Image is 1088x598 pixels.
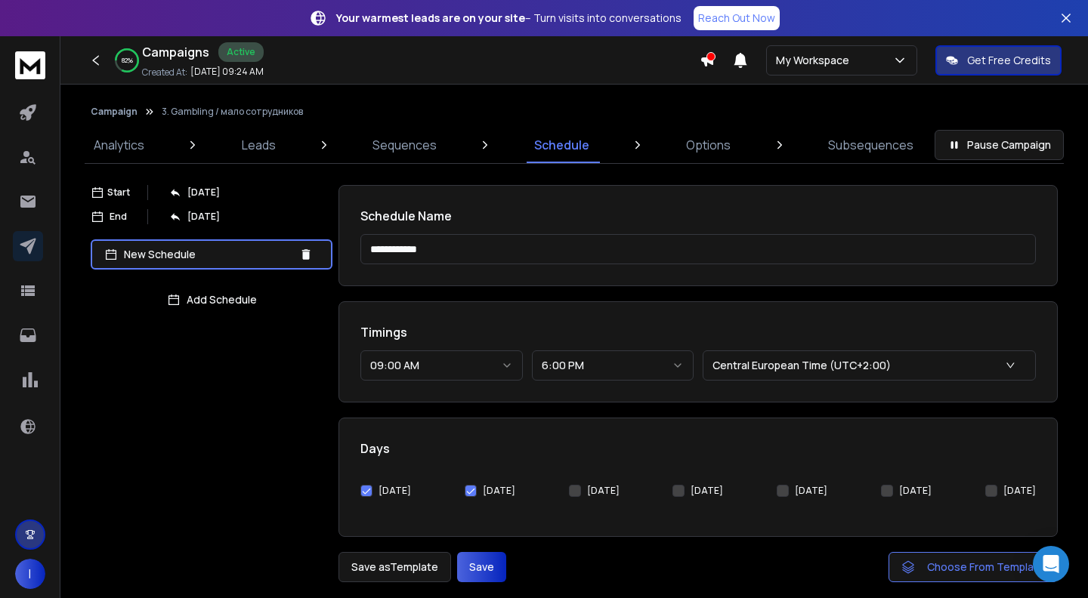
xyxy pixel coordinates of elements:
[776,53,855,68] p: My Workspace
[233,127,285,163] a: Leads
[1003,485,1036,497] label: [DATE]
[899,485,932,497] label: [DATE]
[360,439,1036,458] h1: Days
[525,127,598,163] a: Schedule
[363,127,446,163] a: Sequences
[187,211,220,223] p: [DATE]
[1033,546,1069,582] div: Open Intercom Messenger
[142,66,187,79] p: Created At:
[162,106,303,118] p: 3. Gambling / мало сотрудников
[483,485,515,497] label: [DATE]
[372,136,437,154] p: Sequences
[336,11,525,25] strong: Your warmest leads are on your site
[94,136,144,154] p: Analytics
[91,285,332,315] button: Add Schedule
[15,559,45,589] button: I
[338,552,451,582] button: Save asTemplate
[935,45,1062,76] button: Get Free Credits
[795,485,827,497] label: [DATE]
[242,136,276,154] p: Leads
[698,11,775,26] p: Reach Out Now
[124,247,293,262] p: New Schedule
[712,358,897,373] p: Central European Time (UTC+2:00)
[107,186,130,199] p: Start
[336,11,682,26] p: – Turn visits into conversations
[889,552,1058,582] button: Choose From Template
[694,6,780,30] a: Reach Out Now
[967,53,1051,68] p: Get Free Credits
[85,127,153,163] a: Analytics
[686,136,731,154] p: Options
[828,136,913,154] p: Subsequences
[360,323,1036,341] h1: Timings
[142,43,209,61] h1: Campaigns
[190,66,264,78] p: [DATE] 09:24 AM
[691,485,723,497] label: [DATE]
[218,42,264,62] div: Active
[927,559,1045,575] span: Choose From Template
[457,552,506,582] button: Save
[110,211,127,223] p: End
[677,127,740,163] a: Options
[587,485,620,497] label: [DATE]
[360,350,523,381] button: 09:00 AM
[819,127,923,163] a: Subsequences
[187,186,220,199] p: [DATE]
[91,106,138,118] button: Campaign
[935,130,1064,160] button: Pause Campaign
[15,51,45,79] img: logo
[379,485,411,497] label: [DATE]
[360,207,1036,225] h1: Schedule Name
[122,56,133,65] p: 82 %
[534,136,589,154] p: Schedule
[532,350,694,381] button: 6:00 PM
